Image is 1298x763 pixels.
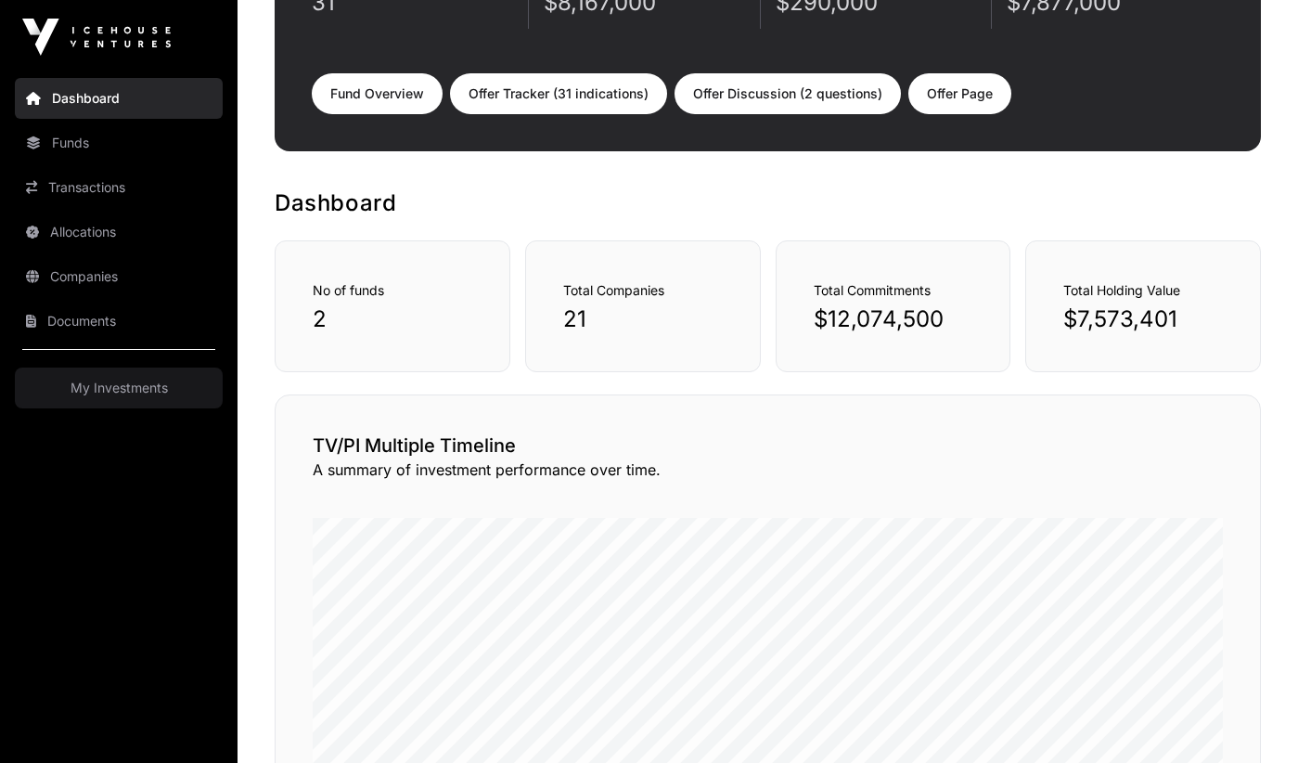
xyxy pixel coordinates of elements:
[814,304,973,334] p: $12,074,500
[313,459,1223,481] p: A summary of investment performance over time.
[313,304,472,334] p: 2
[275,188,1261,218] h1: Dashboard
[1063,304,1223,334] p: $7,573,401
[313,282,384,298] span: No of funds
[563,282,664,298] span: Total Companies
[814,282,931,298] span: Total Commitments
[15,167,223,208] a: Transactions
[563,304,723,334] p: 21
[15,78,223,119] a: Dashboard
[15,256,223,297] a: Companies
[15,368,223,408] a: My Investments
[313,433,1223,459] h2: TV/PI Multiple Timeline
[908,73,1011,114] a: Offer Page
[1063,282,1180,298] span: Total Holding Value
[22,19,171,56] img: Icehouse Ventures Logo
[675,73,901,114] a: Offer Discussion (2 questions)
[15,301,223,342] a: Documents
[15,212,223,252] a: Allocations
[450,73,667,114] a: Offer Tracker (31 indications)
[1205,674,1298,763] iframe: Chat Widget
[15,123,223,163] a: Funds
[312,73,443,114] a: Fund Overview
